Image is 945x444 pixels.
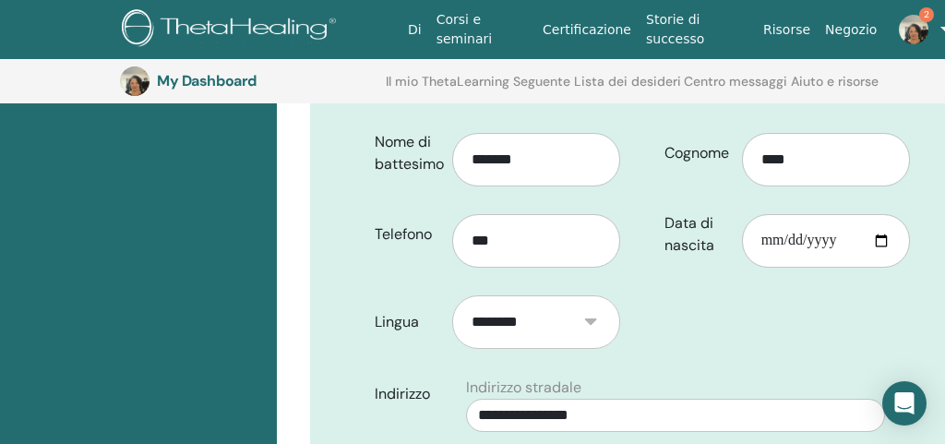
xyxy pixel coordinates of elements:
[919,7,934,22] span: 2
[157,72,341,90] h3: My Dashboard
[386,74,509,103] a: Il mio ThetaLearning
[791,74,879,103] a: Aiuto e risorse
[361,217,452,252] label: Telefono
[466,377,581,399] label: Indirizzo stradale
[684,74,787,103] a: Centro messaggi
[513,74,570,103] a: Seguente
[756,13,818,47] a: Risorse
[651,206,742,263] label: Data di nascita
[361,305,452,340] label: Lingua
[361,125,452,182] label: Nome di battesimo
[651,136,742,171] label: Cognome
[639,3,756,56] a: Storie di successo
[429,3,535,56] a: Corsi e seminari
[818,13,884,47] a: Negozio
[535,13,639,47] a: Certificazione
[361,377,455,412] label: Indirizzo
[120,66,150,96] img: default.jpg
[882,381,927,426] div: Open Intercom Messenger
[122,9,342,51] img: logo.png
[574,74,681,103] a: Lista dei desideri
[899,15,928,44] img: default.jpg
[401,13,429,47] a: Di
